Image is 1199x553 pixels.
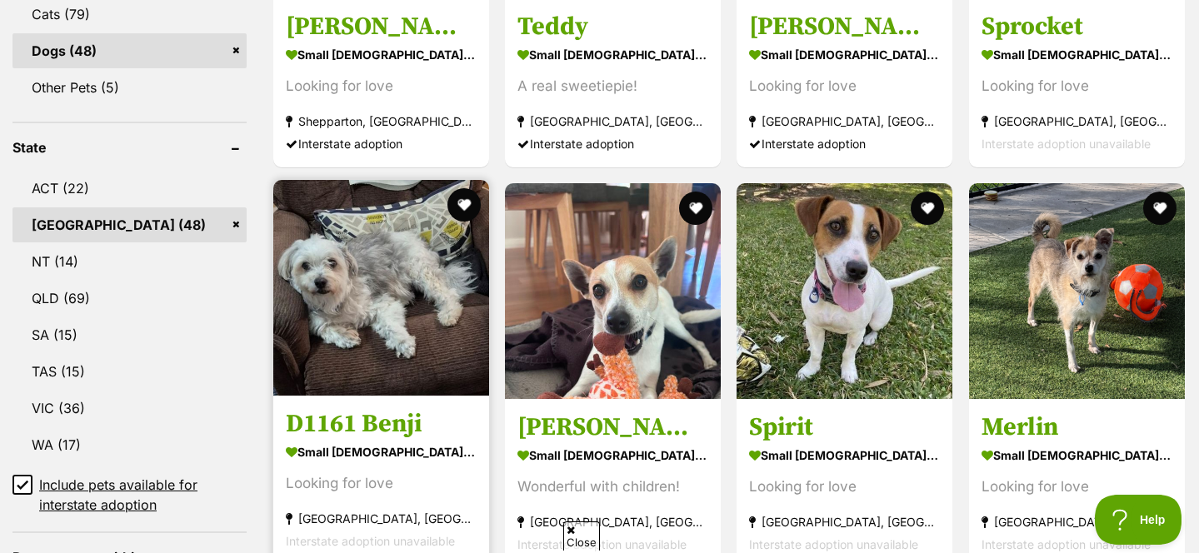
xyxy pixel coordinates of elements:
[517,110,708,132] strong: [GEOGRAPHIC_DATA], [GEOGRAPHIC_DATA]
[749,42,940,67] strong: small [DEMOGRAPHIC_DATA] Dog
[793,2,807,15] img: consumer-privacy-logo.png
[792,2,808,15] a: Privacy Notification
[749,132,940,155] div: Interstate adoption
[1095,495,1182,545] iframe: Help Scout Beacon - Open
[982,110,1172,132] strong: [GEOGRAPHIC_DATA], [GEOGRAPHIC_DATA]
[749,443,940,467] strong: small [DEMOGRAPHIC_DATA] Dog
[749,11,940,42] h3: [PERSON_NAME]
[912,192,945,225] button: favourite
[679,192,712,225] button: favourite
[982,411,1172,443] h3: Merlin
[12,140,247,155] header: State
[12,207,247,242] a: [GEOGRAPHIC_DATA] (48)
[517,476,708,498] div: Wonderful with children!
[749,511,940,533] strong: [GEOGRAPHIC_DATA], [GEOGRAPHIC_DATA]
[563,521,600,551] span: Close
[517,537,687,551] span: Interstate adoption unavailable
[982,443,1172,467] strong: small [DEMOGRAPHIC_DATA] Dog
[517,443,708,467] strong: small [DEMOGRAPHIC_DATA] Dog
[969,183,1185,399] img: Merlin - Fox Terrier (Wire) Dog
[12,317,247,352] a: SA (15)
[12,354,247,389] a: TAS (15)
[286,534,455,548] span: Interstate adoption unavailable
[982,137,1151,151] span: Interstate adoption unavailable
[517,42,708,67] strong: small [DEMOGRAPHIC_DATA] Dog
[286,132,477,155] div: Interstate adoption
[982,75,1172,97] div: Looking for love
[982,476,1172,498] div: Looking for love
[737,183,952,399] img: Spirit - Jack Russell Terrier Dog
[286,75,477,97] div: Looking for love
[12,33,247,68] a: Dogs (48)
[2,2,15,15] img: consumer-privacy-logo.png
[749,110,940,132] strong: [GEOGRAPHIC_DATA], [GEOGRAPHIC_DATA]
[1143,192,1177,225] button: favourite
[791,1,807,13] img: iconc.png
[12,244,247,279] a: NT (14)
[517,75,708,97] div: A real sweetiepie!
[517,132,708,155] div: Interstate adoption
[517,11,708,42] h3: Teddy
[749,537,918,551] span: Interstate adoption unavailable
[286,472,477,495] div: Looking for love
[982,11,1172,42] h3: Sprocket
[982,537,1151,551] span: Interstate adoption unavailable
[982,511,1172,533] strong: [GEOGRAPHIC_DATA], [GEOGRAPHIC_DATA]
[286,408,477,440] h3: D1161 Benji
[12,171,247,206] a: ACT (22)
[447,188,481,222] button: favourite
[286,11,477,42] h3: [PERSON_NAME]
[517,511,708,533] strong: [GEOGRAPHIC_DATA], [GEOGRAPHIC_DATA]
[286,110,477,132] strong: Shepparton, [GEOGRAPHIC_DATA]
[749,75,940,97] div: Looking for love
[749,476,940,498] div: Looking for love
[12,475,247,515] a: Include pets available for interstate adoption
[273,180,489,396] img: D1161 Benji - Shih Tzu Dog
[12,70,247,105] a: Other Pets (5)
[39,475,247,515] span: Include pets available for interstate adoption
[749,411,940,443] h3: Spirit
[12,427,247,462] a: WA (17)
[505,183,721,399] img: Billy - Fox Terrier Dog
[286,42,477,67] strong: small [DEMOGRAPHIC_DATA] Dog
[982,42,1172,67] strong: small [DEMOGRAPHIC_DATA] Dog
[517,411,708,443] h3: [PERSON_NAME]
[286,440,477,464] strong: small [DEMOGRAPHIC_DATA] Dog
[286,507,477,530] strong: [GEOGRAPHIC_DATA], [GEOGRAPHIC_DATA]
[12,391,247,426] a: VIC (36)
[12,281,247,316] a: QLD (69)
